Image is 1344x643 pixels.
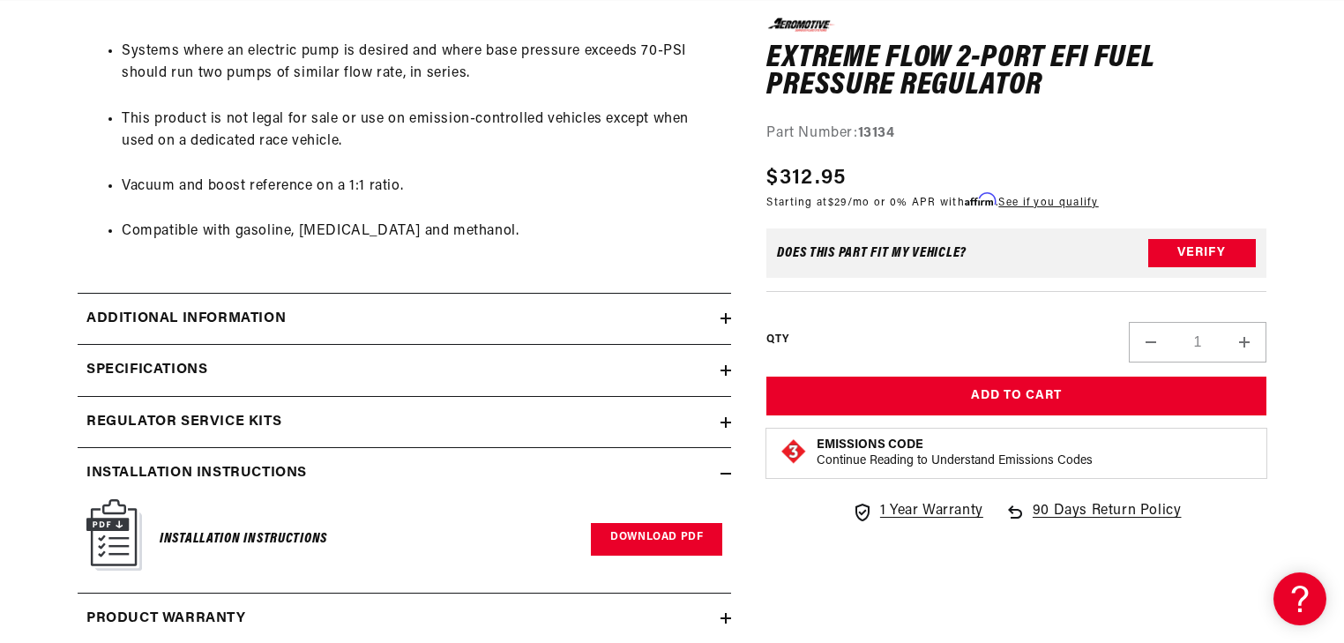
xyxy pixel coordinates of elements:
summary: Installation Instructions [78,448,731,499]
summary: Regulator Service Kits [78,397,731,448]
strong: 13134 [858,125,895,139]
li: Systems where an electric pump is desired and where base pressure exceeds 70-PSI should run two p... [122,41,722,86]
label: QTY [766,332,788,347]
span: $312.95 [766,162,846,194]
h1: Extreme Flow 2-Port EFI Fuel Pressure Regulator [766,44,1266,100]
li: Vacuum and boost reference on a 1:1 ratio. [122,176,722,198]
div: Part Number: [766,122,1266,145]
strong: Emissions Code [817,438,923,452]
span: Affirm [965,193,996,206]
button: Add to Cart [766,377,1266,416]
button: Verify [1148,239,1256,267]
a: See if you qualify - Learn more about Affirm Financing (opens in modal) [998,198,1098,208]
h6: Installation Instructions [160,527,327,551]
summary: Additional information [78,294,731,345]
li: Compatible with gasoline, [MEDICAL_DATA] and methanol. [122,221,722,243]
a: 1 Year Warranty [852,500,983,523]
h2: Specifications [86,359,207,382]
div: Does This part fit My vehicle? [777,246,967,260]
a: 90 Days Return Policy [1004,500,1182,541]
a: Download PDF [591,523,722,556]
span: 1 Year Warranty [880,500,983,523]
span: 90 Days Return Policy [1033,500,1182,541]
li: This product is not legal for sale or use on emission-controlled vehicles except when used on a d... [122,108,722,153]
h2: Additional information [86,308,286,331]
summary: Specifications [78,345,731,396]
button: Emissions CodeContinue Reading to Understand Emissions Codes [817,437,1093,469]
img: Instruction Manual [86,499,142,571]
img: Emissions code [780,437,808,466]
p: Starting at /mo or 0% APR with . [766,194,1098,211]
h2: Installation Instructions [86,462,307,485]
h2: Regulator Service Kits [86,411,281,434]
h2: Product warranty [86,608,246,631]
p: Continue Reading to Understand Emissions Codes [817,453,1093,469]
span: $29 [828,198,847,208]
